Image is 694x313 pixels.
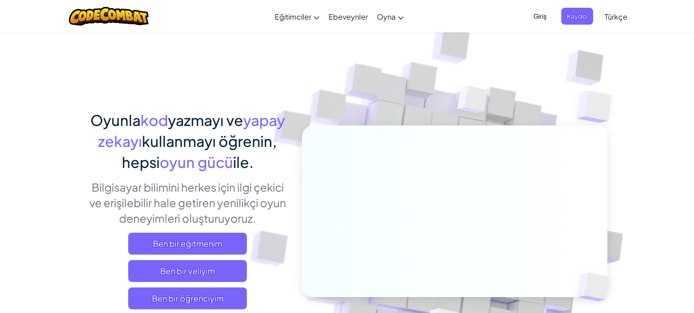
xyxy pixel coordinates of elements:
[141,111,168,129] span: kod
[270,4,324,29] a: Eğitimciler
[168,111,243,129] span: yazmayı ve
[69,7,149,26] img: CodeCombat logo
[128,260,247,282] a: Ben bir veliyim
[605,12,627,21] span: Türkçe
[128,233,247,255] a: Ben bir eğitmenim
[122,132,277,171] span: kullanmayı öğrenin, hepsi
[440,68,506,136] img: Overlap cubes
[372,4,408,29] a: Oyna
[160,153,233,171] span: oyun gücü
[128,287,247,309] button: Ben bir öğrenciyim
[275,12,311,21] span: Eğitimciler
[600,4,632,29] a: Türkçe
[558,68,637,146] img: Overlap cubes
[233,153,254,171] span: ile.
[561,8,593,25] button: Kaydol
[87,179,288,226] p: Bilgisayar bilimini herkes için ilgi çekici ve erişilebilir hale getiren yenilikçi oyun deneyimle...
[90,111,141,129] span: Oyunla
[528,8,552,25] button: Giriş
[377,12,396,21] span: Oyna
[324,4,372,29] a: Ebeveynler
